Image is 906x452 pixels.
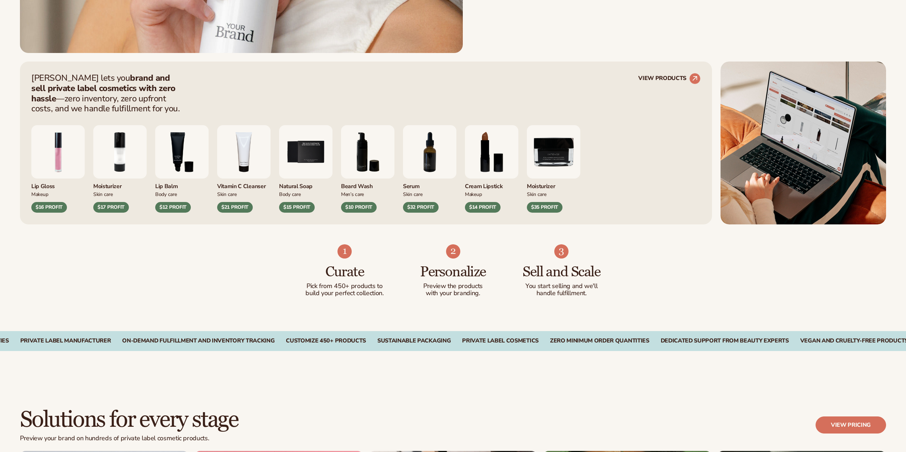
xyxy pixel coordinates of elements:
img: Shopify Image 9 [554,244,569,259]
img: Nature bar of soap. [279,125,332,179]
div: Makeup [465,190,518,198]
div: Lip Gloss [31,179,85,190]
h3: Curate [305,264,385,280]
div: 2 / 9 [93,125,147,213]
p: handle fulfillment. [522,290,602,297]
img: Pink lip gloss. [31,125,85,179]
div: 4 / 9 [217,125,271,213]
img: Shopify Image 8 [446,244,460,259]
img: Foaming beard wash. [341,125,394,179]
div: 1 / 9 [31,125,85,213]
p: Preview the products [413,283,493,290]
div: $16 PROFIT [31,202,67,213]
div: Moisturizer [527,179,580,190]
div: Skin Care [403,190,456,198]
div: CUSTOMIZE 450+ PRODUCTS [286,337,366,344]
img: Vitamin c cleanser. [217,125,271,179]
div: $15 PROFIT [279,202,315,213]
img: Shopify Image 5 [721,62,886,224]
div: Skin Care [527,190,580,198]
div: Men’s Care [341,190,394,198]
div: 8 / 9 [465,125,518,213]
img: Collagen and retinol serum. [403,125,456,179]
div: Body Care [279,190,332,198]
img: Moisturizer. [527,125,580,179]
div: PRIVATE LABEL COSMETICS [462,337,539,344]
p: Pick from 450+ products to build your perfect collection. [305,283,385,297]
div: 5 / 9 [279,125,332,213]
div: DEDICATED SUPPORT FROM BEAUTY EXPERTS [661,337,789,344]
div: Vitamin C Cleanser [217,179,271,190]
div: Skin Care [93,190,147,198]
div: $12 PROFIT [155,202,191,213]
a: VIEW PRODUCTS [638,73,701,84]
p: [PERSON_NAME] lets you —zero inventory, zero upfront costs, and we handle fulfillment for you. [31,73,184,114]
p: with your branding. [413,290,493,297]
a: View pricing [816,416,886,434]
div: Beard Wash [341,179,394,190]
div: Body Care [155,190,209,198]
div: Makeup [31,190,85,198]
h3: Sell and Scale [522,264,602,280]
img: Moisturizing lotion. [93,125,147,179]
p: Preview your brand on hundreds of private label cosmetic products. [20,435,238,442]
div: $10 PROFIT [341,202,377,213]
div: $17 PROFIT [93,202,129,213]
div: 7 / 9 [403,125,456,213]
div: $32 PROFIT [403,202,439,213]
div: Moisturizer [93,179,147,190]
div: $21 PROFIT [217,202,253,213]
div: Serum [403,179,456,190]
img: Shopify Image 7 [337,244,352,259]
img: Smoothing lip balm. [155,125,209,179]
strong: brand and sell private label cosmetics with zero hassle [31,72,176,104]
div: 6 / 9 [341,125,394,213]
div: $35 PROFIT [527,202,562,213]
div: 3 / 9 [155,125,209,213]
div: PRIVATE LABEL MANUFACTURER [20,337,111,344]
h3: Personalize [413,264,493,280]
div: SUSTAINABLE PACKAGING [377,337,451,344]
h2: Solutions for every stage [20,408,238,432]
p: You start selling and we'll [522,283,602,290]
div: 9 / 9 [527,125,580,213]
div: Natural Soap [279,179,332,190]
div: Lip Balm [155,179,209,190]
img: Luxury cream lipstick. [465,125,518,179]
div: On-Demand Fulfillment and Inventory Tracking [122,337,274,344]
div: $14 PROFIT [465,202,501,213]
div: ZERO MINIMUM ORDER QUANTITIES [550,337,649,344]
div: Cream Lipstick [465,179,518,190]
div: Skin Care [217,190,271,198]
